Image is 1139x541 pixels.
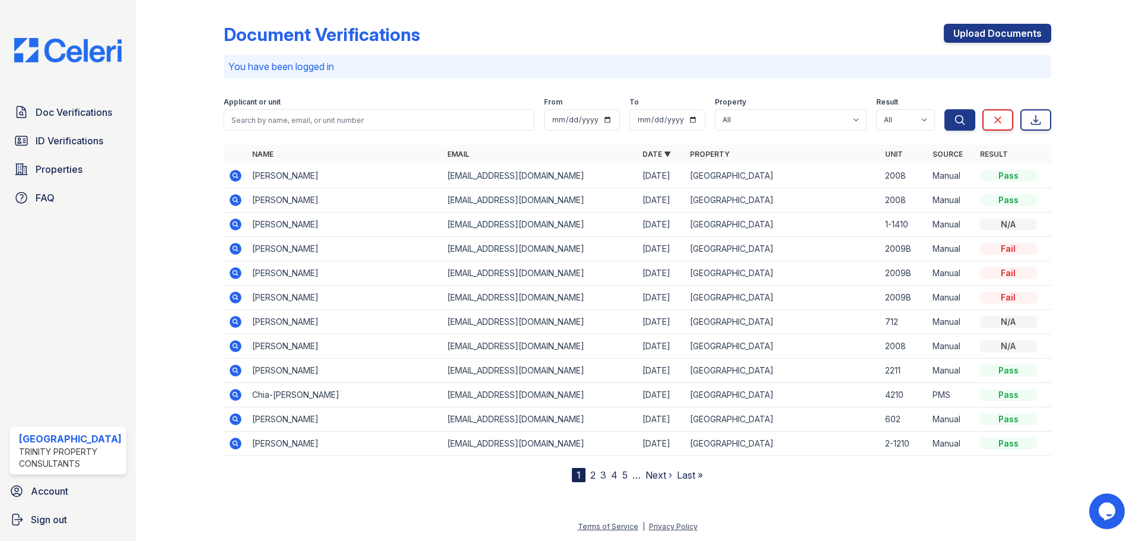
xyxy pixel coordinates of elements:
td: [EMAIL_ADDRESS][DOMAIN_NAME] [443,261,638,286]
span: FAQ [36,191,55,205]
td: [PERSON_NAME] [247,164,443,188]
div: Pass [980,389,1037,401]
td: 2211 [880,359,928,383]
div: Trinity Property Consultants [19,446,122,470]
a: 5 [622,469,628,481]
a: 2 [590,469,596,481]
label: Property [715,97,746,107]
td: [GEOGRAPHIC_DATA] [685,334,880,359]
td: [DATE] [638,359,685,383]
a: Privacy Policy [649,522,698,531]
td: [PERSON_NAME] [247,359,443,383]
td: Manual [928,213,975,237]
div: N/A [980,316,1037,328]
span: … [632,468,641,482]
td: [GEOGRAPHIC_DATA] [685,188,880,213]
a: Unit [885,150,903,159]
label: Applicant or unit [224,97,281,107]
td: Manual [928,334,975,359]
td: [DATE] [638,213,685,237]
td: 712 [880,310,928,334]
td: [GEOGRAPHIC_DATA] [685,164,880,188]
td: [PERSON_NAME] [247,310,443,334]
div: Pass [980,170,1037,182]
div: Fail [980,292,1037,303]
a: Account [5,479,131,503]
td: [PERSON_NAME] [247,261,443,286]
a: Terms of Service [578,522,638,531]
td: [EMAIL_ADDRESS][DOMAIN_NAME] [443,334,638,359]
div: [GEOGRAPHIC_DATA] [19,432,122,446]
span: Sign out [31,512,67,527]
div: Pass [980,194,1037,206]
p: You have been logged in [228,59,1046,74]
label: To [629,97,639,107]
input: Search by name, email, or unit number [224,109,534,131]
a: Property [690,150,730,159]
td: [PERSON_NAME] [247,286,443,310]
td: Manual [928,359,975,383]
td: [GEOGRAPHIC_DATA] [685,237,880,261]
td: PMS [928,383,975,407]
td: [EMAIL_ADDRESS][DOMAIN_NAME] [443,383,638,407]
td: 2009B [880,237,928,261]
td: [GEOGRAPHIC_DATA] [685,383,880,407]
div: Document Verifications [224,24,420,45]
td: [EMAIL_ADDRESS][DOMAIN_NAME] [443,164,638,188]
td: [GEOGRAPHIC_DATA] [685,261,880,286]
span: Account [31,484,68,498]
label: Result [876,97,898,107]
td: 602 [880,407,928,432]
td: [DATE] [638,383,685,407]
td: Chia-[PERSON_NAME] [247,383,443,407]
td: [EMAIL_ADDRESS][DOMAIN_NAME] [443,286,638,310]
td: [EMAIL_ADDRESS][DOMAIN_NAME] [443,407,638,432]
td: Manual [928,188,975,213]
div: Fail [980,267,1037,279]
div: Fail [980,243,1037,255]
td: [EMAIL_ADDRESS][DOMAIN_NAME] [443,432,638,456]
a: Name [252,150,273,159]
td: [EMAIL_ADDRESS][DOMAIN_NAME] [443,359,638,383]
a: Doc Verifications [9,100,126,124]
iframe: chat widget [1089,493,1127,529]
div: 1 [572,468,586,482]
td: [DATE] [638,407,685,432]
div: Pass [980,365,1037,377]
td: 2009B [880,286,928,310]
td: 2008 [880,334,928,359]
td: [GEOGRAPHIC_DATA] [685,359,880,383]
td: [GEOGRAPHIC_DATA] [685,286,880,310]
td: Manual [928,261,975,286]
td: [GEOGRAPHIC_DATA] [685,407,880,432]
td: [EMAIL_ADDRESS][DOMAIN_NAME] [443,237,638,261]
div: | [642,522,645,531]
td: [EMAIL_ADDRESS][DOMAIN_NAME] [443,213,638,237]
a: Properties [9,157,126,181]
td: [PERSON_NAME] [247,188,443,213]
td: [GEOGRAPHIC_DATA] [685,213,880,237]
td: [PERSON_NAME] [247,407,443,432]
td: [DATE] [638,286,685,310]
td: 2009B [880,261,928,286]
a: Source [933,150,963,159]
td: Manual [928,237,975,261]
div: Pass [980,438,1037,450]
td: [DATE] [638,261,685,286]
td: 2008 [880,188,928,213]
span: Doc Verifications [36,105,112,119]
img: CE_Logo_Blue-a8612792a0a2168367f1c8372b55b34899dd931a85d93a1a3d3e32e68fde9ad4.png [5,38,131,62]
div: N/A [980,219,1037,230]
a: Email [447,150,469,159]
td: [DATE] [638,334,685,359]
td: 1-1410 [880,213,928,237]
div: N/A [980,340,1037,352]
a: FAQ [9,186,126,210]
a: Next › [645,469,672,481]
td: [PERSON_NAME] [247,432,443,456]
td: [DATE] [638,237,685,261]
a: Upload Documents [944,24,1051,43]
td: [PERSON_NAME] [247,213,443,237]
td: 4210 [880,383,928,407]
div: Pass [980,413,1037,425]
